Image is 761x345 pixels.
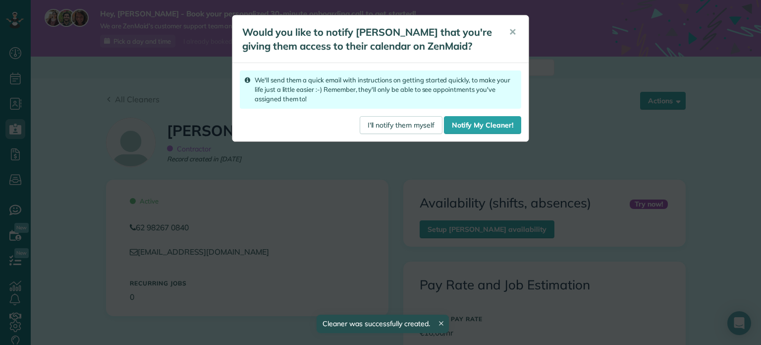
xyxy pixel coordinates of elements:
[240,70,521,109] div: We'll send them a quick email with instructions on getting started quickly, to make your life jus...
[509,26,516,38] span: ✕
[444,116,521,134] a: Notify My Cleaner!
[360,116,442,134] a: I'll notify them myself
[242,25,495,53] h5: Would you like to notify [PERSON_NAME] that you're giving them access to their calendar on ZenMaid?
[317,315,449,333] div: Cleaner was successfully created.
